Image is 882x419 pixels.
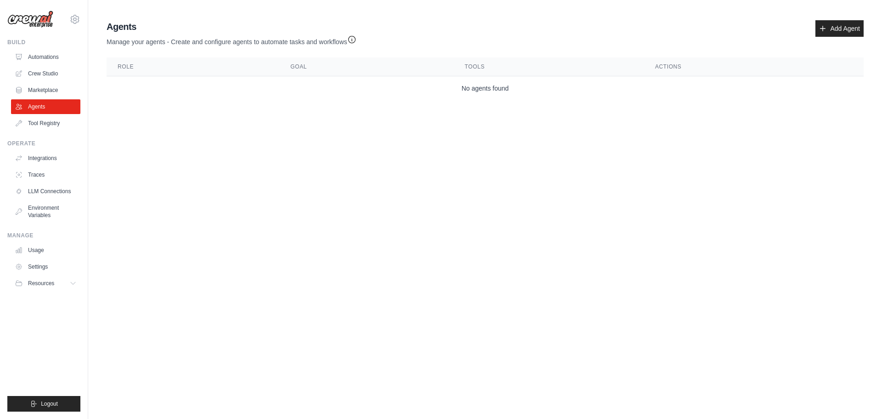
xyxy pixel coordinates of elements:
[815,20,864,37] a: Add Agent
[11,83,80,98] a: Marketplace
[41,400,58,408] span: Logout
[7,140,80,147] div: Operate
[107,76,864,101] td: No agents found
[7,396,80,412] button: Logout
[11,50,80,64] a: Automations
[107,20,356,33] h2: Agents
[11,184,80,199] a: LLM Connections
[11,259,80,274] a: Settings
[644,57,864,76] th: Actions
[11,66,80,81] a: Crew Studio
[11,99,80,114] a: Agents
[28,280,54,287] span: Resources
[7,11,53,28] img: Logo
[7,39,80,46] div: Build
[454,57,644,76] th: Tools
[11,276,80,291] button: Resources
[11,243,80,258] a: Usage
[7,232,80,239] div: Manage
[107,33,356,46] p: Manage your agents - Create and configure agents to automate tasks and workflows
[11,201,80,223] a: Environment Variables
[11,167,80,182] a: Traces
[11,151,80,166] a: Integrations
[279,57,453,76] th: Goal
[107,57,279,76] th: Role
[11,116,80,131] a: Tool Registry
